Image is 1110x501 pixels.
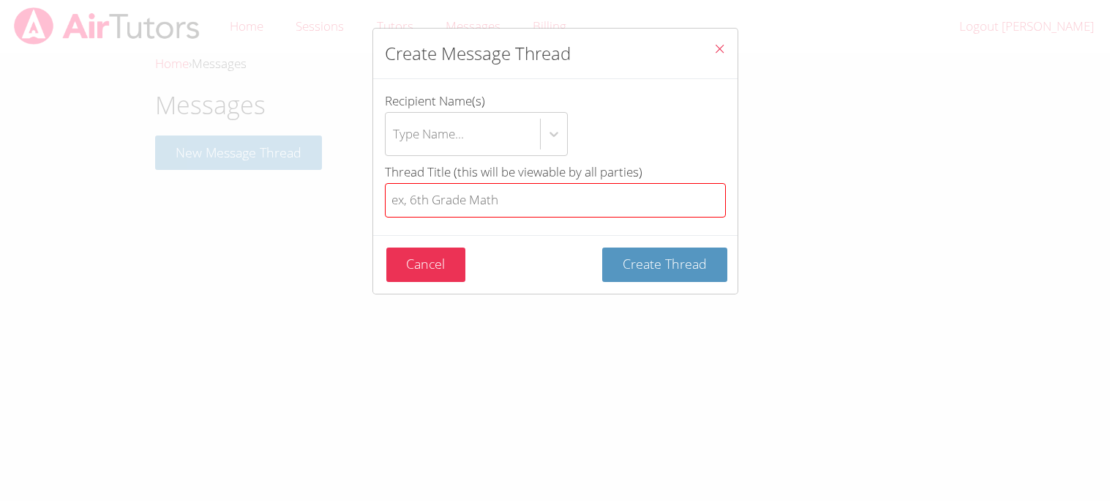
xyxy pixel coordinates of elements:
[385,163,642,180] span: Thread Title (this will be viewable by all parties)
[385,183,726,218] input: Thread Title (this will be viewable by all parties)
[393,117,394,151] input: Recipient Name(s)Type Name...
[385,92,485,109] span: Recipient Name(s)
[393,123,464,144] div: Type Name...
[602,248,727,282] button: Create Thread
[702,29,738,73] button: Close
[385,40,571,67] h2: Create Message Thread
[623,255,707,272] span: Create Thread
[386,248,466,282] button: Cancel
